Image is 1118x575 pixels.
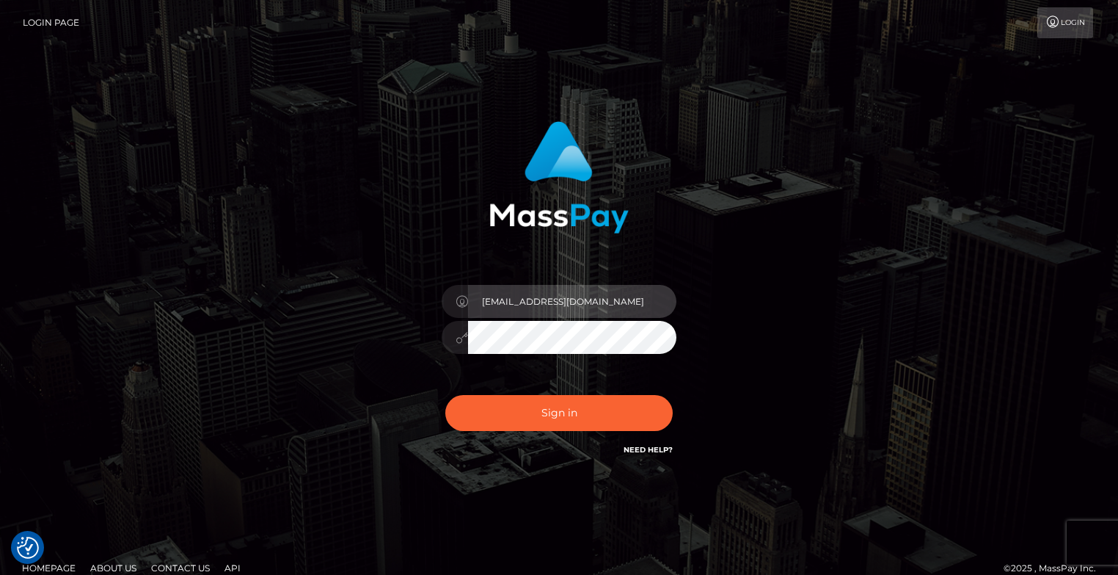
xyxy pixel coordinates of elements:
a: Need Help? [624,445,673,455]
a: Login [1037,7,1093,38]
button: Sign in [445,395,673,431]
img: MassPay Login [489,121,629,234]
input: Username... [468,285,676,318]
a: Login Page [23,7,79,38]
img: Revisit consent button [17,537,39,559]
button: Consent Preferences [17,537,39,559]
